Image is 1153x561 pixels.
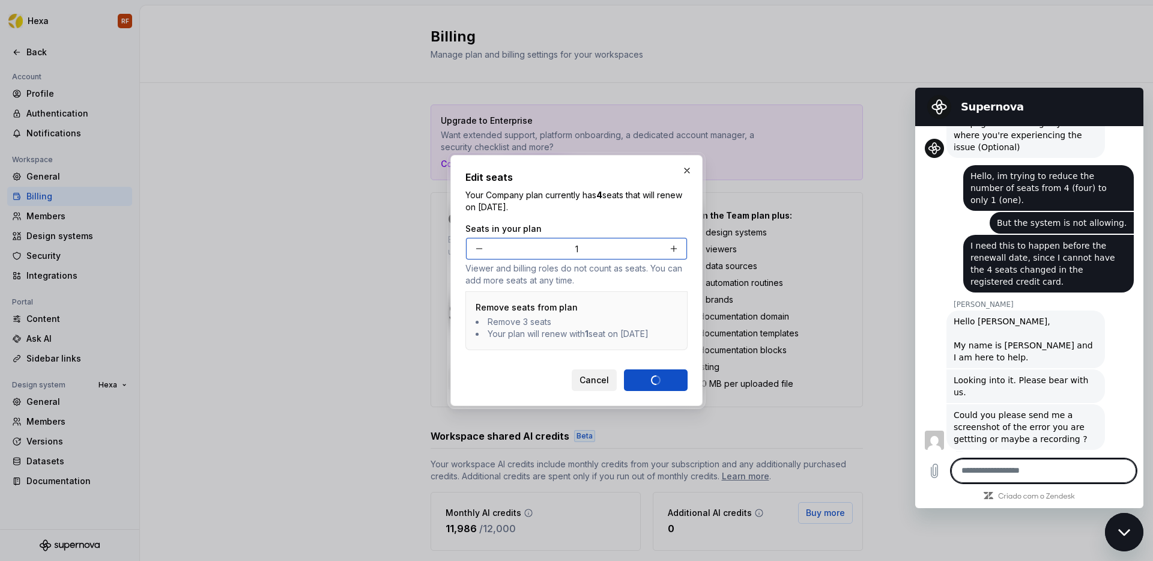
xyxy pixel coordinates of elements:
b: 1 [585,329,589,339]
p: Remove seats from plan [476,302,677,314]
iframe: Janela de mensagens [915,88,1143,508]
li: Remove 3 seats [476,316,677,328]
p: Your Company plan currently has seats that will renew on [DATE]. [465,189,688,213]
h2: Edit seats [465,170,688,184]
b: 4 [596,190,602,200]
li: Your plan will renew with seat on [DATE] [476,328,677,340]
span: Cancel [580,374,609,386]
p: Viewer and billing roles do not count as seats. You can add more seats at any time. [465,262,688,287]
button: Cancel [572,369,617,391]
label: Seats in your plan [465,223,542,235]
